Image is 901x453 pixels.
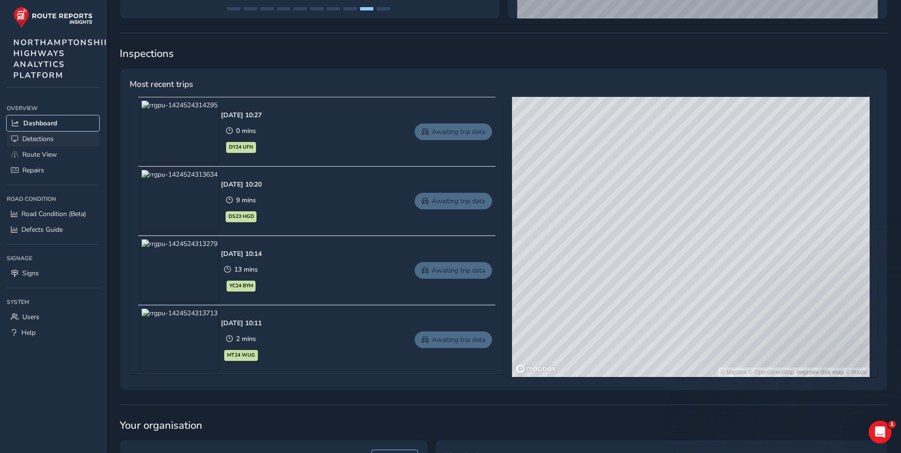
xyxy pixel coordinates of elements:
[310,7,323,10] button: Page 6
[360,7,373,10] button: Page 9
[7,265,99,281] a: Signs
[294,7,307,10] button: Page 5
[130,78,193,90] span: Most recent trips
[13,37,116,81] span: NORTHAMPTONSHIRE HIGHWAYS ANALYTICS PLATFORM
[7,251,99,265] div: Signage
[229,143,253,151] span: DY24 UFN
[221,319,262,328] div: [DATE] 10:11
[221,111,262,120] div: [DATE] 10:27
[327,7,340,10] button: Page 7
[415,123,492,140] a: Awaiting trip data
[415,193,492,209] a: Awaiting trip data
[7,131,99,147] a: Detections
[21,209,86,218] span: Road Condition (Beta)
[236,196,256,205] span: 9 mins
[142,101,218,162] img: rrgpu-1424524314295
[260,7,274,10] button: Page 3
[7,147,99,162] a: Route View
[7,162,99,178] a: Repairs
[244,7,257,10] button: Page 2
[236,334,256,343] span: 2 mins
[7,206,99,222] a: Road Condition (Beta)
[415,262,492,279] a: Awaiting trip data
[888,421,896,428] span: 1
[7,115,99,131] a: Dashboard
[343,7,357,10] button: Page 8
[7,295,99,309] div: System
[377,7,390,10] button: Page 10
[7,192,99,206] div: Road Condition
[7,309,99,325] a: Users
[120,47,888,61] span: Inspections
[22,312,39,321] span: Users
[229,282,253,290] span: YC24 BYM
[23,119,57,128] span: Dashboard
[13,7,93,28] img: rr logo
[277,7,290,10] button: Page 4
[869,421,892,444] iframe: Intercom live chat
[415,331,492,348] a: Awaiting trip data
[227,7,240,10] button: Page 1
[22,150,57,159] span: Route View
[221,180,262,189] div: [DATE] 10:20
[7,101,99,115] div: Overview
[22,134,54,143] span: Detections
[7,222,99,237] a: Defects Guide
[227,351,255,359] span: MT24 WUG
[21,328,36,337] span: Help
[236,126,256,135] span: 0 mins
[142,239,218,301] img: rrgpu-1424524313279
[21,225,63,234] span: Defects Guide
[120,418,888,433] span: Your organisation
[22,166,44,175] span: Repairs
[22,269,39,278] span: Signs
[142,309,218,370] img: rrgpu-1424524313713
[7,325,99,340] a: Help
[234,265,258,274] span: 13 mins
[221,249,262,258] div: [DATE] 10:14
[142,170,218,232] img: rrgpu-1424524313634
[228,213,254,220] span: DS23 HGD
